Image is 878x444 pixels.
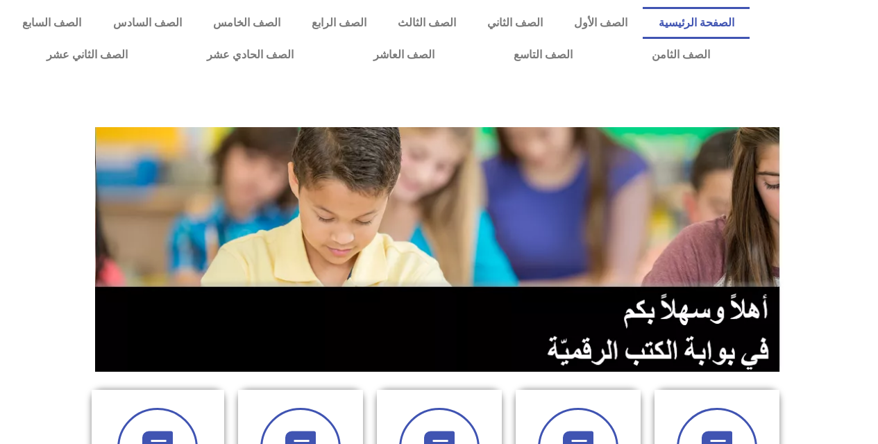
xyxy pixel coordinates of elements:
[382,7,471,39] a: الصف الثالث
[471,7,558,39] a: الصف الثاني
[167,39,333,71] a: الصف الحادي عشر
[7,7,97,39] a: الصف السابع
[612,39,750,71] a: الصف الثامن
[197,7,296,39] a: الصف الخامس
[643,7,750,39] a: الصفحة الرئيسية
[474,39,612,71] a: الصف التاسع
[97,7,197,39] a: الصف السادس
[558,7,643,39] a: الصف الأول
[296,7,382,39] a: الصف الرابع
[334,39,474,71] a: الصف العاشر
[7,39,167,71] a: الصف الثاني عشر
